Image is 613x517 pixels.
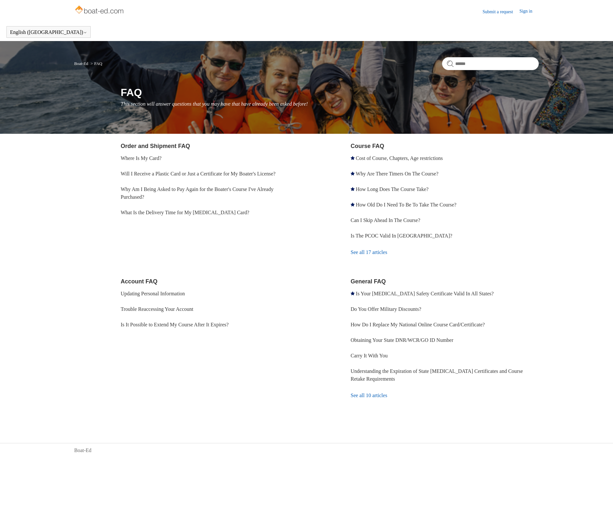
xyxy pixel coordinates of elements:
[121,171,276,176] a: Will I Receive a Plastic Card or Just a Certificate for My Boater's License?
[356,202,457,207] a: How Old Do I Need To Be To Take The Course?
[351,368,523,382] a: Understanding the Expiration of State [MEDICAL_DATA] Certificates and Course Retake Requirements
[121,278,157,285] a: Account FAQ
[89,61,102,66] li: FAQ
[351,217,420,223] a: Can I Skip Ahead In The Course?
[351,172,355,175] svg: Promoted article
[351,143,384,149] a: Course FAQ
[74,61,89,66] li: Boat-Ed
[351,233,452,238] a: Is The PCOC Valid In [GEOGRAPHIC_DATA]?
[351,387,539,404] a: See all 10 articles
[519,8,539,16] a: Sign in
[442,57,539,70] input: Search
[121,291,185,296] a: Updating Personal Information
[356,171,438,176] a: Why Are There Timers On The Course?
[121,100,539,108] p: This section will answer questions that you may have that have already been asked before!
[351,322,485,327] a: How Do I Replace My National Online Course Card/Certificate?
[351,187,355,191] svg: Promoted article
[121,210,249,215] a: What Is the Delivery Time for My [MEDICAL_DATA] Card?
[74,447,91,454] a: Boat-Ed
[121,322,229,327] a: Is It Possible to Extend My Course After It Expires?
[356,291,494,296] a: Is Your [MEDICAL_DATA] Safety Certificate Valid In All States?
[121,186,274,200] a: Why Am I Being Asked to Pay Again for the Boater's Course I've Already Purchased?
[356,155,443,161] a: Cost of Course, Chapters, Age restrictions
[351,337,453,343] a: Obtaining Your State DNR/WCR/GO ID Number
[10,29,87,35] button: English ([GEOGRAPHIC_DATA])
[74,4,126,17] img: Boat-Ed Help Center home page
[483,8,519,15] a: Submit a request
[121,85,539,100] h1: FAQ
[351,203,355,206] svg: Promoted article
[351,156,355,160] svg: Promoted article
[121,143,190,149] a: Order and Shipment FAQ
[356,186,428,192] a: How Long Does The Course Take?
[351,353,388,358] a: Carry It With You
[351,306,421,312] a: Do You Offer Military Discounts?
[121,306,193,312] a: Trouble Reaccessing Your Account
[351,278,386,285] a: General FAQ
[121,155,162,161] a: Where Is My Card?
[351,291,355,295] svg: Promoted article
[74,61,88,66] a: Boat-Ed
[351,244,539,261] a: See all 17 articles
